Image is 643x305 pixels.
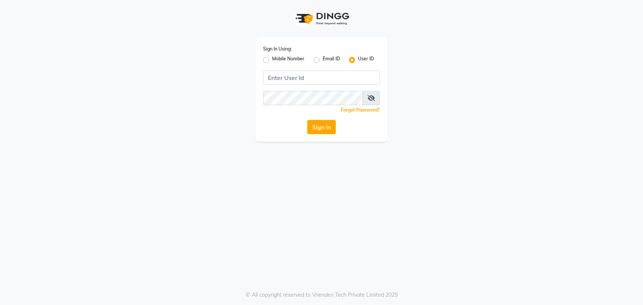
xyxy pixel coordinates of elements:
[341,107,380,113] a: Forgot Password?
[307,120,336,134] button: Sign In
[263,46,292,52] label: Sign In Using:
[263,71,380,85] input: Username
[272,55,305,64] label: Mobile Number
[358,55,374,64] label: User ID
[323,55,340,64] label: Email ID
[291,8,352,30] img: logo1.svg
[263,91,363,105] input: Username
